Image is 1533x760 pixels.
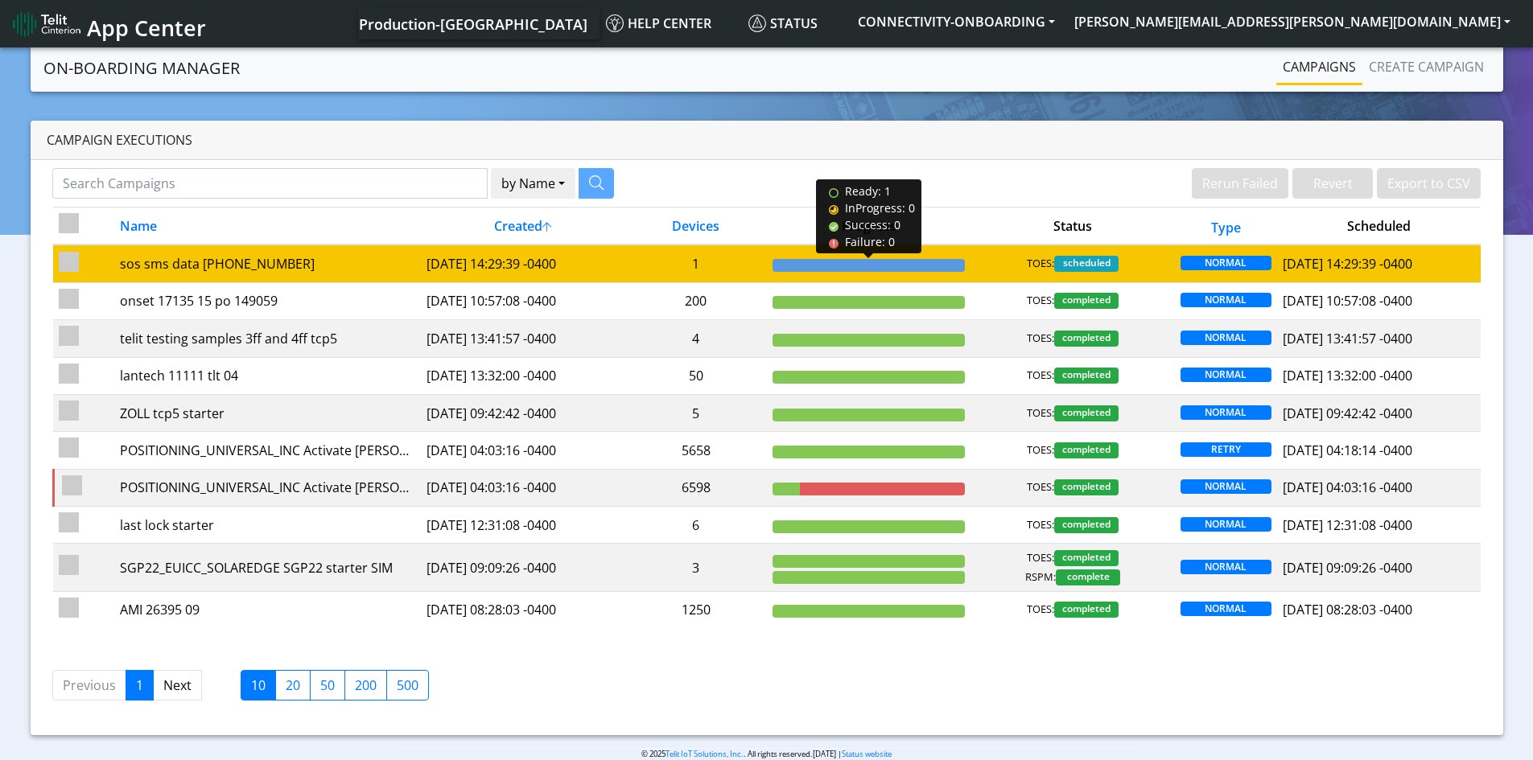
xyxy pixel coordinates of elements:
[1027,293,1054,309] span: TOES:
[1054,256,1119,272] span: scheduled
[420,544,624,591] td: [DATE] 09:09:26 -0400
[1283,559,1412,577] span: [DATE] 09:09:26 -0400
[420,207,624,245] th: Created
[1054,293,1119,309] span: completed
[120,366,414,385] div: lantech 11111 tlt 04
[120,516,414,535] div: last lock starter
[420,320,624,357] td: [DATE] 13:41:57 -0400
[829,205,839,215] img: In progress
[624,544,767,591] td: 3
[666,749,744,759] a: Telit IoT Solutions, Inc.
[624,357,767,394] td: 50
[420,591,624,628] td: [DATE] 08:28:03 -0400
[1054,368,1119,384] span: completed
[829,239,839,249] img: Failure
[1054,479,1119,495] span: completed
[822,216,900,233] span: Success: 0
[1054,550,1119,566] span: completed
[120,441,414,460] div: POSITIONING_UNIVERSAL_INC Activate [PERSON_NAME] part 5
[120,600,414,619] div: AMI 26395 09
[624,469,767,506] td: 6598
[748,14,818,32] span: Status
[1027,550,1054,566] span: TOES:
[358,7,587,39] a: Your current platform instance
[1283,292,1412,310] span: [DATE] 10:57:08 -0400
[359,14,587,34] span: Production-[GEOGRAPHIC_DATA]
[1181,560,1271,574] span: NORMAL
[491,168,575,199] button: by Name
[1181,368,1271,382] span: NORMAL
[1181,517,1271,532] span: NORMAL
[748,14,766,32] img: status.svg
[126,670,154,700] a: 1
[624,282,767,319] td: 200
[1283,405,1412,422] span: [DATE] 09:42:42 -0400
[829,222,839,232] img: Success
[624,244,767,282] td: 1
[275,670,311,700] label: 20
[120,558,414,577] div: SGP22_EUICC_SOLAREDGE SGP22 starter SIM
[310,670,345,700] label: 50
[1283,367,1412,384] span: [DATE] 13:32:00 -0400
[1054,602,1119,618] span: completed
[1027,331,1054,347] span: TOES:
[1181,442,1271,457] span: RETRY
[624,507,767,544] td: 6
[420,394,624,431] td: [DATE] 09:42:42 -0400
[344,670,387,700] label: 200
[1027,256,1054,272] span: TOES:
[120,254,414,273] div: sos sms data [PHONE_NUMBER]
[120,329,414,348] div: telit testing samples 3ff and 4ff tcp5
[114,207,420,245] th: Name
[600,7,742,39] a: Help center
[1283,255,1412,273] span: [DATE] 14:29:39 -0400
[1056,569,1120,585] span: complete
[606,14,711,32] span: Help center
[120,404,414,423] div: ZOLL tcp5 starter
[1054,405,1119,421] span: completed
[1192,168,1288,199] button: Rerun Failed
[1065,7,1520,36] button: [PERSON_NAME][EMAIL_ADDRESS][PERSON_NAME][DOMAIN_NAME]
[1181,479,1271,494] span: NORMAL
[848,7,1065,36] button: CONNECTIVITY-ONBOARDING
[1027,368,1054,384] span: TOES:
[1276,51,1362,83] a: Campaigns
[624,320,767,357] td: 4
[822,183,891,199] span: Ready: 1
[1277,207,1481,245] th: Scheduled
[1027,517,1054,533] span: TOES:
[420,469,624,506] td: [DATE] 04:03:16 -0400
[1292,168,1373,199] button: Revert
[420,244,624,282] td: [DATE] 14:29:39 -0400
[822,233,895,250] span: Failure: 0
[742,7,848,39] a: Status
[13,6,204,41] a: App Center
[624,591,767,628] td: 1250
[1025,569,1056,585] span: RSPM:
[420,432,624,469] td: [DATE] 04:03:16 -0400
[1283,479,1412,496] span: [DATE] 04:03:16 -0400
[120,291,414,310] div: onset 17135 15 po 149059
[767,207,970,245] th: Progress
[1175,207,1277,245] th: Type
[1181,331,1271,345] span: NORMAL
[1181,293,1271,307] span: NORMAL
[241,670,276,700] label: 10
[1181,602,1271,616] span: NORMAL
[624,207,767,245] th: Devices
[1027,602,1054,618] span: TOES:
[1054,442,1119,458] span: completed
[31,121,1503,160] div: Campaign Executions
[13,11,80,37] img: logo-telit-cinterion-gw-new.png
[1283,442,1412,459] span: [DATE] 04:18:14 -0400
[87,13,206,43] span: App Center
[420,357,624,394] td: [DATE] 13:32:00 -0400
[1283,516,1412,534] span: [DATE] 12:31:08 -0400
[43,52,240,84] a: On-Boarding Manager
[1054,331,1119,347] span: completed
[52,168,488,199] input: Search Campaigns
[1181,405,1271,420] span: NORMAL
[1027,442,1054,458] span: TOES:
[386,670,429,700] label: 500
[420,507,624,544] td: [DATE] 12:31:08 -0400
